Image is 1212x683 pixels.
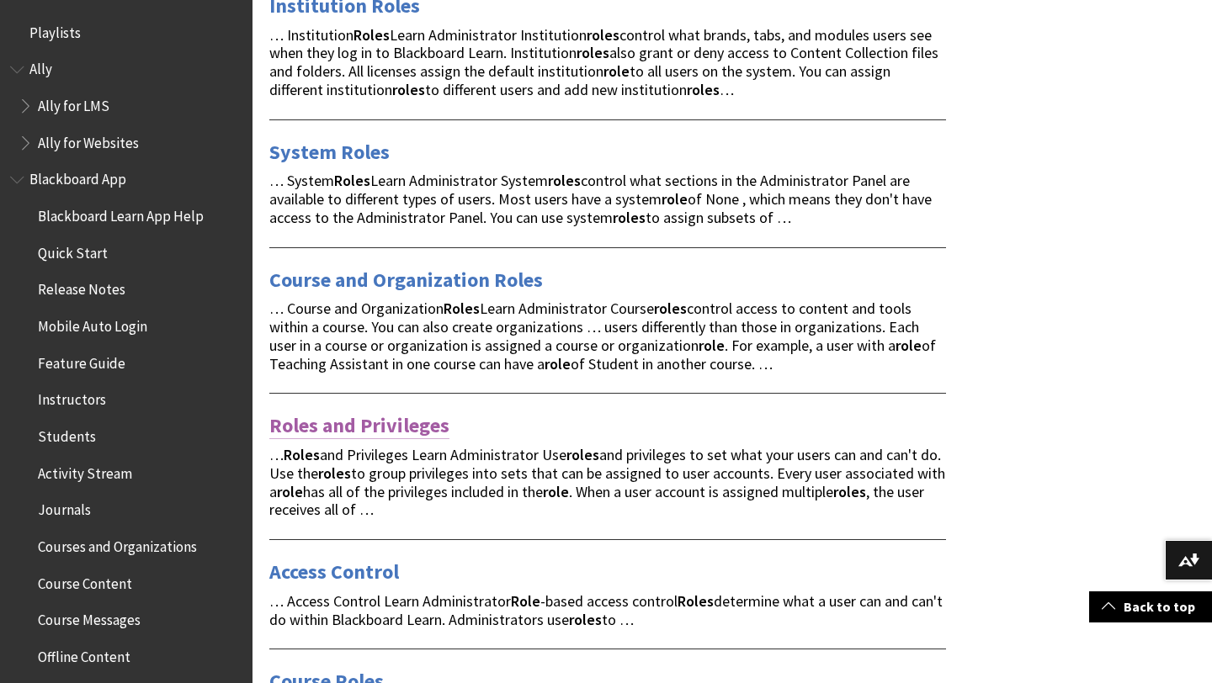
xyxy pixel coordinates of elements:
[38,202,204,225] span: Blackboard Learn App Help
[687,80,720,99] strong: roles
[353,25,390,45] strong: Roles
[318,463,351,483] strong: roles
[38,312,147,335] span: Mobile Auto Login
[38,386,106,409] span: Instructors
[277,482,303,501] strong: role
[1089,591,1212,622] a: Back to top
[654,299,687,318] strong: roles
[38,129,139,151] span: Ally for Websites
[269,267,543,294] a: Course and Organization Roles
[38,349,125,372] span: Feature Guide
[896,336,922,355] strong: role
[587,25,619,45] strong: roles
[269,559,399,585] a: Access Control
[613,208,646,227] strong: roles
[548,171,581,190] strong: roles
[577,43,609,62] strong: roles
[269,412,449,439] a: Roles and Privileges
[269,25,938,99] span: … Institution Learn Administrator Institution control what brands, tabs, and modules users see wh...
[678,591,714,611] strong: Roles
[662,189,688,209] strong: role
[38,239,108,262] span: Quick Start
[38,606,141,629] span: Course Messages
[10,19,242,47] nav: Book outline for Playlists
[29,166,126,188] span: Blackboard App
[566,445,599,464] strong: roles
[38,422,96,445] span: Students
[269,171,932,227] span: … System Learn Administrator System control what sections in the Administrator Panel are availabl...
[29,19,81,41] span: Playlists
[10,56,242,157] nav: Book outline for Anthology Ally Help
[38,569,132,592] span: Course Content
[569,610,602,629] strong: roles
[29,56,52,78] span: Ally
[699,336,725,355] strong: role
[38,92,109,114] span: Ally for LMS
[444,299,480,318] strong: Roles
[334,171,370,190] strong: Roles
[543,482,569,501] strong: role
[603,61,630,81] strong: role
[833,482,866,501] strong: roles
[545,354,571,373] strong: role
[269,299,936,373] span: … Course and Organization Learn Administrator Course control access to content and tools within a...
[284,445,320,464] strong: Roles
[38,276,125,299] span: Release Notes
[269,591,943,629] span: … Access Control Learn Administrator -based access control determine what a user can and can't do...
[269,445,945,519] span: … and Privileges Learn Administrator Use and privileges to set what your users can and can't do. ...
[511,591,540,611] strong: Role
[269,139,390,166] a: System Roles
[392,80,425,99] strong: roles
[38,643,130,665] span: Offline Content
[38,496,91,519] span: Journals
[38,532,197,555] span: Courses and Organizations
[38,459,132,482] span: Activity Stream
